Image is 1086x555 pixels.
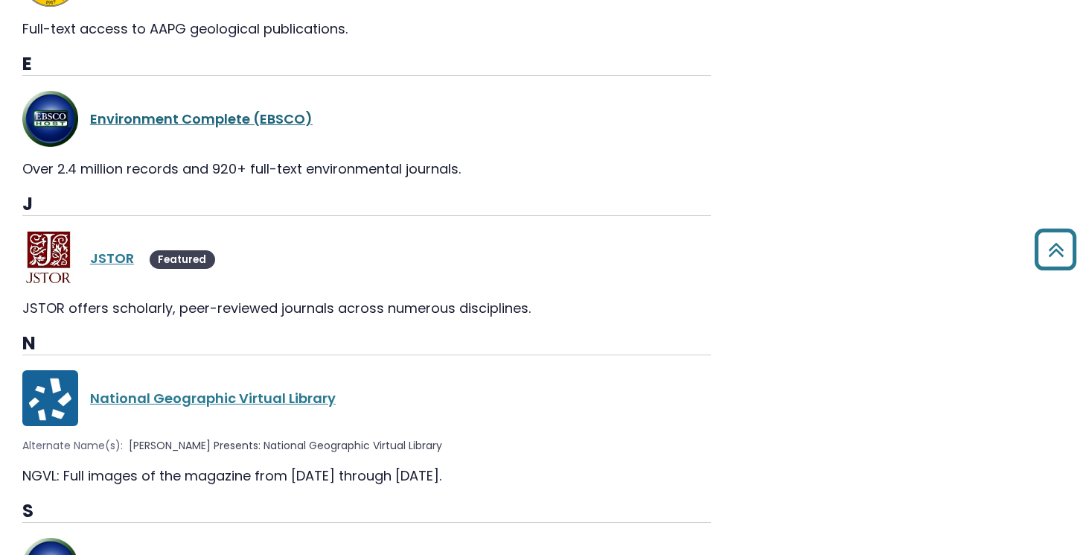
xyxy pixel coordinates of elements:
h3: S [22,501,711,523]
span: [PERSON_NAME] Presents: National Geographic Virtual Library [129,438,442,454]
span: Alternate Name(s): [22,438,123,454]
span: Featured [150,250,215,270]
a: JSTOR [90,249,134,267]
a: Environment Complete (EBSCO) [90,110,313,128]
a: Back to Top [1029,235,1082,263]
div: Over 2.4 million records and 920+ full-text environmental journals. [22,159,711,179]
h3: N [22,333,711,355]
h3: J [22,194,711,216]
div: JSTOR offers scholarly, peer-reviewed journals across numerous disciplines. [22,298,711,318]
div: Full-text access to AAPG geological publications. [22,19,711,39]
h3: E [22,54,711,76]
a: National Geographic Virtual Library [90,389,336,407]
div: NGVL: Full images of the magazine from [DATE] through [DATE]. [22,466,711,486]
